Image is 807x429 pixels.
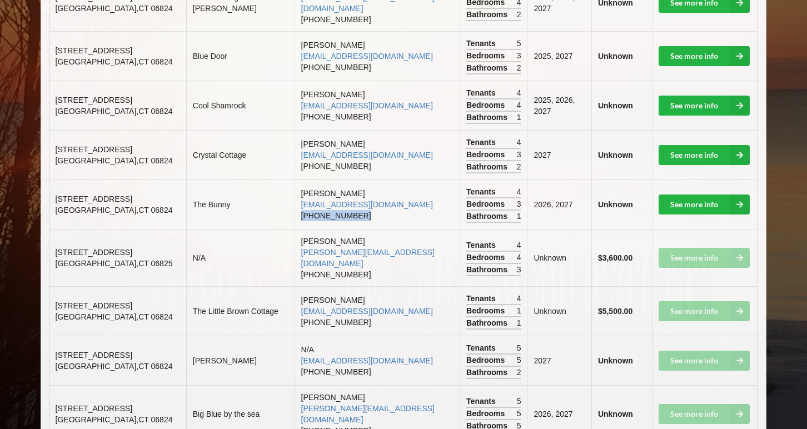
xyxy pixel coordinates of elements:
a: [EMAIL_ADDRESS][DOMAIN_NAME] [301,52,433,61]
span: 3 [517,198,521,209]
span: Tenants [466,186,499,197]
span: 2 [517,367,521,378]
span: [GEOGRAPHIC_DATA] , CT 06824 [56,4,173,13]
a: See more info [659,46,750,66]
td: Cool Shamrock [186,81,295,130]
a: [EMAIL_ADDRESS][DOMAIN_NAME] [301,101,433,110]
span: Tenants [466,240,499,251]
span: Bathrooms [466,62,510,73]
b: Unknown [598,200,633,209]
span: 4 [517,252,521,263]
span: Bedrooms [466,252,507,263]
span: 1 [517,305,521,316]
span: [STREET_ADDRESS] [56,145,132,154]
span: Bathrooms [466,367,510,378]
span: [STREET_ADDRESS] [56,248,132,257]
td: [PERSON_NAME] [186,336,295,385]
b: Unknown [598,151,633,159]
span: 1 [517,112,521,123]
td: 2025, 2027 [527,31,591,81]
span: [GEOGRAPHIC_DATA] , CT 06824 [56,312,173,321]
td: Unknown [527,229,591,286]
td: Blue Door [186,31,295,81]
span: 4 [517,186,521,197]
td: [PERSON_NAME] [PHONE_NUMBER] [295,179,460,229]
span: [STREET_ADDRESS] [56,96,132,104]
span: Bedrooms [466,408,507,419]
span: 5 [517,408,521,419]
span: Bedrooms [466,355,507,366]
td: [PERSON_NAME] [PHONE_NUMBER] [295,286,460,336]
span: 1 [517,317,521,328]
span: [STREET_ADDRESS] [56,301,132,310]
span: 4 [517,240,521,251]
span: 2 [517,161,521,172]
span: Bedrooms [466,99,507,111]
span: Tenants [466,87,499,98]
b: Unknown [598,356,633,365]
span: [STREET_ADDRESS] [56,194,132,203]
a: [EMAIL_ADDRESS][DOMAIN_NAME] [301,200,433,209]
span: [GEOGRAPHIC_DATA] , CT 06824 [56,57,173,66]
span: 5 [517,342,521,353]
td: [PERSON_NAME] [PHONE_NUMBER] [295,81,460,130]
span: [GEOGRAPHIC_DATA] , CT 06824 [56,415,173,424]
span: Bedrooms [466,50,507,61]
span: Tenants [466,396,499,407]
span: 4 [517,137,521,148]
b: Unknown [598,101,633,110]
td: [PERSON_NAME] [PHONE_NUMBER] [295,130,460,179]
span: Bathrooms [466,112,510,123]
span: [GEOGRAPHIC_DATA] , CT 06824 [56,107,173,116]
span: [GEOGRAPHIC_DATA] , CT 06824 [56,206,173,214]
span: [STREET_ADDRESS] [56,46,132,55]
span: 5 [517,38,521,49]
span: Bathrooms [466,211,510,222]
span: Tenants [466,38,499,49]
span: [GEOGRAPHIC_DATA] , CT 06825 [56,259,173,268]
td: 2027 [527,130,591,179]
span: 5 [517,355,521,366]
span: Tenants [466,342,499,353]
span: [STREET_ADDRESS] [56,404,132,413]
td: N/A [PHONE_NUMBER] [295,336,460,385]
span: [GEOGRAPHIC_DATA] , CT 06824 [56,156,173,165]
td: 2025, 2026, 2027 [527,81,591,130]
span: Bathrooms [466,264,510,275]
b: Unknown [598,52,633,61]
span: 3 [517,149,521,160]
span: 2 [517,9,521,20]
span: 2 [517,62,521,73]
td: [PERSON_NAME] [PHONE_NUMBER] [295,31,460,81]
span: Tenants [466,293,499,304]
a: See more info [659,194,750,214]
td: 2027 [527,336,591,385]
b: $5,500.00 [598,307,632,316]
span: 4 [517,293,521,304]
a: [PERSON_NAME][EMAIL_ADDRESS][DOMAIN_NAME] [301,248,435,268]
a: See more info [659,145,750,165]
td: Unknown [527,286,591,336]
td: [PERSON_NAME] [PHONE_NUMBER] [295,229,460,286]
span: 4 [517,87,521,98]
span: [GEOGRAPHIC_DATA] , CT 06824 [56,362,173,371]
span: 1 [517,211,521,222]
td: 2026, 2027 [527,179,591,229]
td: Crystal Cottage [186,130,295,179]
span: Bedrooms [466,149,507,160]
span: Bathrooms [466,161,510,172]
a: See more info [659,96,750,116]
span: 3 [517,50,521,61]
a: [EMAIL_ADDRESS][DOMAIN_NAME] [301,151,433,159]
span: [STREET_ADDRESS] [56,351,132,360]
span: Bedrooms [466,198,507,209]
td: The Bunny [186,179,295,229]
a: [PERSON_NAME][EMAIL_ADDRESS][DOMAIN_NAME] [301,404,435,424]
a: [EMAIL_ADDRESS][DOMAIN_NAME] [301,356,433,365]
b: Unknown [598,410,633,418]
td: The Little Brown Cottage [186,286,295,336]
span: Bedrooms [466,305,507,316]
td: N/A [186,229,295,286]
span: Tenants [466,137,499,148]
span: 4 [517,99,521,111]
